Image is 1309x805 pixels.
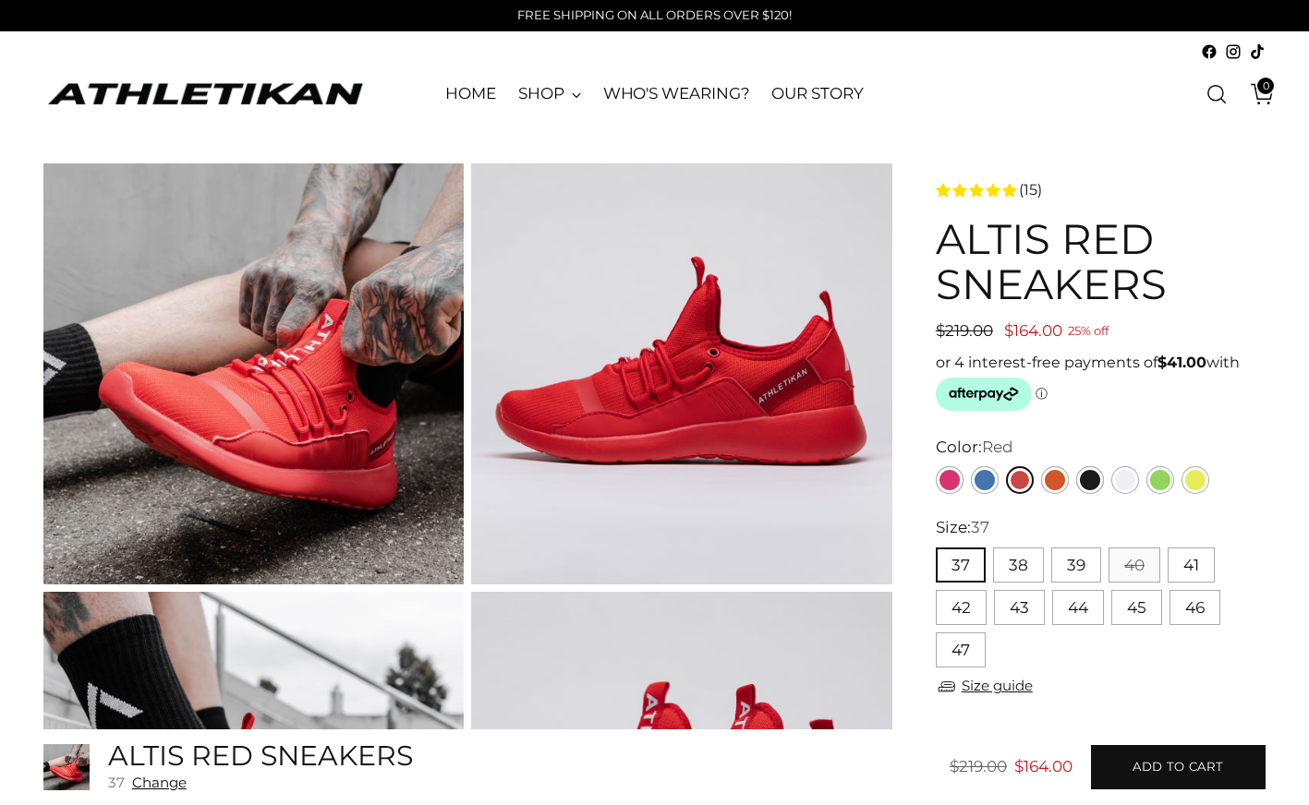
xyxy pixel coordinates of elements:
[936,466,964,494] a: Pink
[936,321,993,340] span: $219.00
[1182,466,1209,494] a: Yellow
[971,466,999,494] a: Blue
[1041,466,1069,494] a: Orange
[43,744,90,790] img: ALTIS Red Sneakers
[936,216,1267,307] h1: ALTIS Red Sneakers
[1091,745,1266,789] button: Add to cart
[993,547,1044,583] button: 38
[994,590,1045,625] button: 43
[108,740,413,771] h5: ALTIS Red Sneakers
[445,74,496,114] a: HOME
[1133,758,1224,775] span: Add to cart
[936,547,986,583] button: 37
[1004,321,1062,340] span: $164.00
[517,6,792,25] p: FREE SHIPPING ON ALL ORDERS OVER $120!
[43,79,367,108] a: ATHLETIKAN
[936,516,989,540] label: Size:
[1111,466,1139,494] a: White
[1109,547,1160,583] button: 40
[518,74,581,114] a: SHOP
[1170,590,1220,625] button: 46
[1198,76,1235,113] a: Open search modal
[936,675,1033,698] a: Size guide
[1076,466,1104,494] a: Black
[1257,78,1274,94] span: 0
[43,163,465,584] img: ALTIS Red Sneakers
[982,438,1013,456] span: Red
[603,74,750,114] a: WHO'S WEARING?
[936,178,1267,201] a: 4.7 rating (15 votes)
[936,590,987,625] button: 42
[1006,466,1034,494] a: Red
[936,727,1022,751] span: Availability
[1146,466,1174,494] a: Green
[132,774,187,791] button: Change
[1237,76,1274,113] a: Open cart modal
[936,632,986,667] button: 47
[1052,590,1104,625] button: 44
[108,774,125,791] span: 37
[1111,590,1162,625] button: 45
[771,74,863,114] a: OUR STORY
[950,757,1007,775] span: $219.00
[1019,179,1042,201] span: (15)
[971,518,989,536] span: 37
[1168,547,1215,583] button: 41
[471,163,892,584] img: red sneakers close up shot with logo
[1068,319,1109,342] span: 25% off
[1051,547,1101,583] button: 39
[1014,757,1073,775] span: $164.00
[936,436,1013,460] label: Color:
